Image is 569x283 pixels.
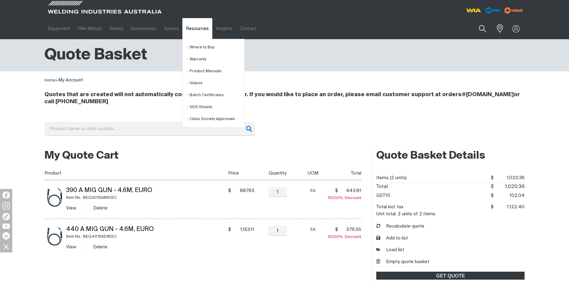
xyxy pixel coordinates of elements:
th: Quantity [254,166,298,180]
img: 390 A MIG Gun - 4.6m, Euro [44,187,64,207]
a: Warranty [187,53,244,65]
a: Equipment [44,18,74,39]
a: Resources [182,18,212,39]
span: 576.55 [340,227,361,233]
a: 390 A MIG Gun - 4.6m, Euro [66,187,152,194]
span: $ [335,188,338,194]
a: Accessories [127,18,160,39]
span: $ [228,188,231,194]
a: Filler Metals [74,18,106,39]
span: $ [491,175,494,180]
button: Delete 390 A MIG Gun - 4.6m, Euro [93,205,108,212]
span: > [55,78,58,82]
span: Discount [328,235,361,239]
button: Search products [472,21,493,36]
a: My Account [58,78,83,82]
span: 1,153.11 [233,227,254,233]
span: GET QUOTE [377,272,524,280]
span: 50.00% [328,196,345,200]
div: EA [301,226,325,233]
img: Instagram [2,202,10,209]
img: LinkedIn [2,232,10,240]
span: 1,122.40 [494,202,525,212]
dt: Unit total: 2 units of 2 items [376,212,435,216]
a: View 440 A MIG Gun - 4.6m, Euro [66,245,76,249]
input: Product name or item number... [44,122,255,136]
img: 440 A MIG Gun - 4.6m, Euro [44,226,64,246]
h4: Quotes that are created will not automatically convert into a sales order. If you would like to p... [44,91,525,105]
a: Spares [160,18,182,39]
h2: My Quote Cart [44,149,362,163]
a: Videos [187,77,244,89]
div: Item No.: BEQ3015AB8CEC [66,194,226,201]
a: Batch Certificates [187,89,244,101]
a: Class Society Approvals [187,113,244,125]
th: UOM [298,166,325,180]
dt: Total [376,183,388,191]
a: SDS Sheets [187,101,244,113]
span: $ [228,227,231,233]
button: Empty quote basket [376,258,429,266]
img: Facebook [2,191,10,199]
a: Home [44,78,55,82]
dt: Total incl. tax [376,202,404,212]
button: Add to list [376,235,408,242]
ul: Resources Submenu [182,39,245,127]
button: Recalculate quote [376,223,424,230]
img: TikTok [2,213,10,220]
a: GET QUOTE [376,272,525,280]
div: Product or group for quick order [44,122,525,145]
a: Insights [212,18,236,39]
img: YouTube [2,224,10,229]
dt: Items (2 units) [376,173,407,183]
th: Total [325,166,362,180]
span: Discount [328,196,361,200]
span: $ [491,193,494,198]
span: 1,020.36 [494,183,525,191]
img: hide socials [1,241,11,252]
dt: GST10 [376,191,390,200]
a: Load list [376,247,404,254]
span: $ [491,205,494,209]
span: 1,020.36 [494,173,525,183]
span: 443.81 [340,188,361,194]
button: Delete 440 A MIG Gun - 4.6m, Euro [93,243,108,251]
img: miller [503,6,525,15]
a: Contact [236,18,260,39]
span: 50.00% [328,235,345,239]
span: 887.63 [233,188,254,194]
nav: Main [44,18,405,39]
th: Price [226,166,254,180]
a: Safety [106,18,127,39]
span: $ [491,184,494,189]
a: @[DOMAIN_NAME] [461,92,514,97]
h1: Quote Basket [44,45,147,65]
a: Where to Buy [187,41,244,53]
span: $ [335,227,338,233]
th: Product [44,166,226,180]
a: Product Manuals [187,65,244,77]
div: EA [301,187,325,194]
input: Product name or item number... [464,21,493,36]
a: View 390 A MIG Gun - 4.6m, Euro [66,206,76,210]
h2: Quote Basket Details [376,149,525,163]
a: 440 A MIG Gun - 4.6m, Euro [66,226,154,232]
span: 102.04 [494,191,525,200]
div: Item No.: BEQ4015AE8EEC [66,233,226,240]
